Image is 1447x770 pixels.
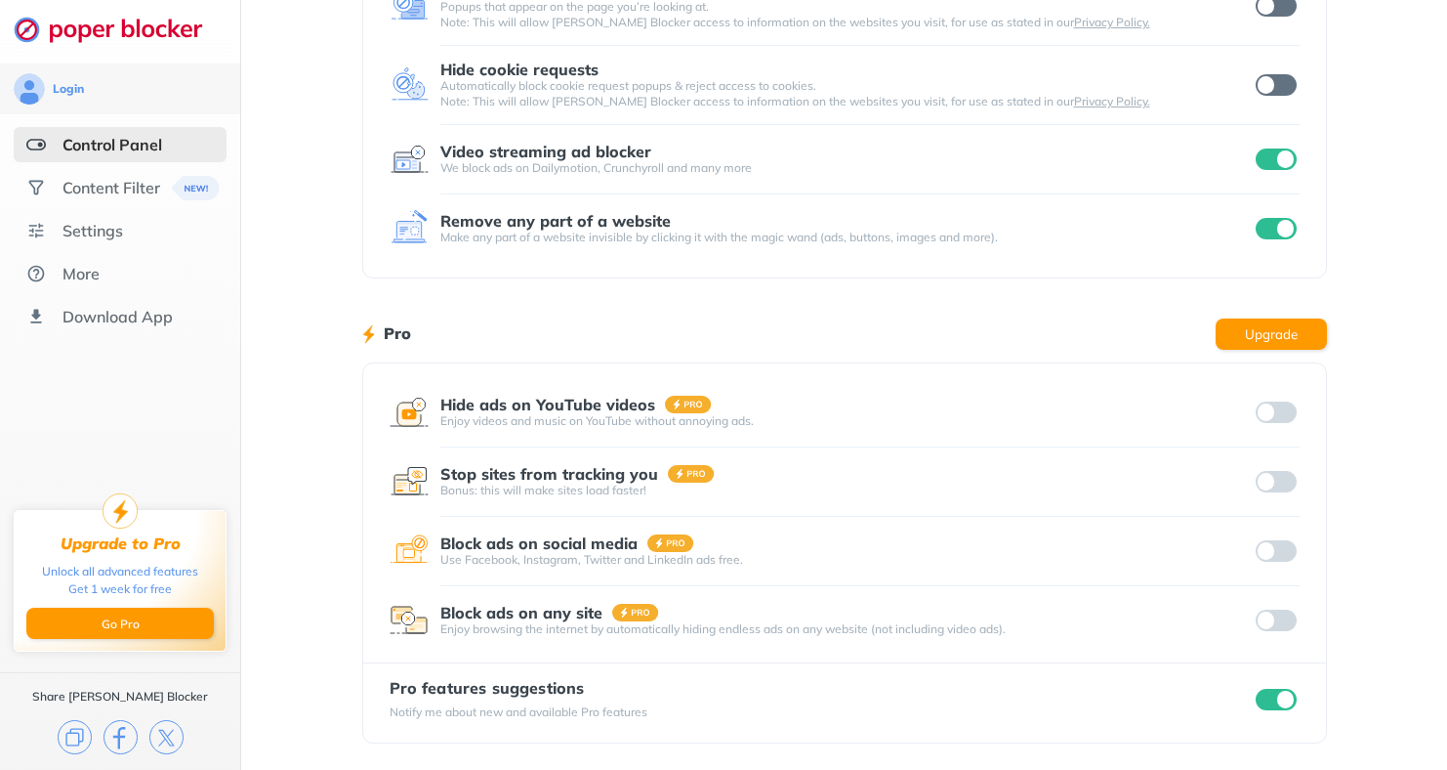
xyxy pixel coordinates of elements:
img: download-app.svg [26,307,46,326]
img: pro-badge.svg [612,604,659,621]
div: Notify me about new and available Pro features [390,705,647,720]
button: Upgrade [1216,319,1327,350]
div: Enjoy browsing the internet by automatically hiding endless ads on any website (not including vid... [440,621,1252,637]
img: facebook.svg [103,720,138,754]
div: Pro features suggestions [390,679,647,697]
div: Content Filter [62,178,160,197]
img: pro-badge.svg [647,535,694,552]
div: Block ads on social media [440,535,638,552]
img: feature icon [390,393,429,432]
div: We block ads on Dailymotion, Crunchyroll and many more [440,160,1252,176]
img: settings.svg [26,221,46,240]
div: Remove any part of a website [440,212,671,230]
div: Bonus: this will make sites load faster! [440,483,1252,498]
div: Login [53,81,84,97]
div: Share [PERSON_NAME] Blocker [32,689,208,705]
img: feature icon [390,532,429,571]
img: feature icon [390,209,429,248]
img: upgrade-to-pro.svg [103,493,138,529]
div: Use Facebook, Instagram, Twitter and LinkedIn ads free. [440,552,1252,568]
img: social.svg [26,178,46,197]
img: x.svg [149,720,184,754]
div: Enjoy videos and music on YouTube without annoying ads. [440,413,1252,429]
button: Go Pro [26,608,214,639]
div: Control Panel [62,135,162,154]
img: feature icon [390,601,429,640]
img: about.svg [26,264,46,283]
div: Automatically block cookie request popups & reject access to cookies. Note: This will allow [PERS... [440,78,1252,109]
img: features-selected.svg [26,135,46,154]
div: Download App [62,307,173,326]
img: menuBanner.svg [172,176,220,200]
a: Privacy Policy. [1074,94,1150,108]
div: Get 1 week for free [68,580,172,598]
a: Privacy Policy. [1074,15,1150,29]
div: Hide cookie requests [440,61,599,78]
div: More [62,264,100,283]
img: logo-webpage.svg [14,16,224,43]
img: feature icon [390,65,429,105]
div: Block ads on any site [440,604,602,621]
img: copy.svg [58,720,92,754]
div: Unlock all advanced features [42,563,198,580]
img: pro-badge.svg [665,396,712,413]
div: Settings [62,221,123,240]
img: feature icon [390,140,429,179]
div: Stop sites from tracking you [440,465,658,483]
div: Upgrade to Pro [61,535,181,553]
h1: Pro [384,321,411,346]
img: feature icon [390,462,429,501]
div: Hide ads on YouTube videos [440,396,655,413]
div: Make any part of a website invisible by clicking it with the magic wand (ads, buttons, images and... [440,230,1252,245]
div: Video streaming ad blocker [440,143,651,160]
img: avatar.svg [14,73,45,105]
img: lighting bolt [362,322,375,346]
img: pro-badge.svg [668,465,715,483]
